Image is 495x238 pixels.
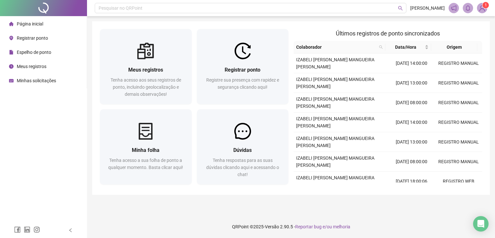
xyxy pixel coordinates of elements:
span: Registrar ponto [225,67,260,73]
span: Espelho de ponto [17,50,51,55]
span: 1 [485,3,487,7]
td: [DATE] 13:00:00 [388,132,435,152]
td: REGISTRO MANUAL [435,54,482,73]
span: bell [465,5,471,11]
span: IZABELI [PERSON_NAME] MANGUEIRA [PERSON_NAME] [296,155,374,168]
span: facebook [14,226,21,233]
th: Data/Hora [385,41,431,54]
span: search [378,42,384,52]
td: REGISTRO WEB [435,172,482,191]
span: IZABELI [PERSON_NAME] MANGUEIRA [PERSON_NAME] [296,57,374,69]
span: Tenha acesso a sua folha de ponto a qualquer momento. Basta clicar aqui! [108,158,183,170]
span: clock-circle [9,64,14,69]
span: Registre sua presença com rapidez e segurança clicando aqui! [206,77,279,90]
td: REGISTRO MANUAL [435,93,482,113]
span: notification [451,5,457,11]
a: Registrar pontoRegistre sua presença com rapidez e segurança clicando aqui! [197,29,289,104]
span: Colaborador [296,44,376,51]
span: Reportar bug e/ou melhoria [295,224,350,229]
span: schedule [9,78,14,83]
span: home [9,22,14,26]
span: Minha folha [132,147,160,153]
td: [DATE] 08:00:00 [388,93,435,113]
td: [DATE] 14:00:00 [388,113,435,132]
span: Tenha acesso aos seus registros de ponto, incluindo geolocalização e demais observações! [111,77,181,97]
span: search [379,45,383,49]
div: Open Intercom Messenger [473,216,489,232]
td: [DATE] 13:00:00 [388,73,435,93]
span: Versão [265,224,279,229]
a: Meus registrosTenha acesso aos seus registros de ponto, incluindo geolocalização e demais observa... [100,29,192,104]
td: REGISTRO MANUAL [435,73,482,93]
span: Tenha respostas para as suas dúvidas clicando aqui e acessando o chat! [206,158,279,177]
span: Dúvidas [233,147,252,153]
td: [DATE] 18:00:06 [388,172,435,191]
span: Últimos registros de ponto sincronizados [336,30,440,37]
img: 93075 [477,3,487,13]
a: DúvidasTenha respostas para as suas dúvidas clicando aqui e acessando o chat! [197,109,289,184]
span: left [68,228,73,233]
span: Meus registros [17,64,46,69]
span: IZABELI [PERSON_NAME] MANGUEIRA [PERSON_NAME] [296,77,374,89]
td: REGISTRO MANUAL [435,132,482,152]
span: Página inicial [17,21,43,26]
td: REGISTRO MANUAL [435,113,482,132]
span: file [9,50,14,55]
span: IZABELI [PERSON_NAME] MANGUEIRA [PERSON_NAME] [296,175,374,187]
span: linkedin [24,226,30,233]
th: Origem [431,41,477,54]
a: Minha folhaTenha acesso a sua folha de ponto a qualquer momento. Basta clicar aqui! [100,109,192,184]
span: Registrar ponto [17,35,48,41]
td: [DATE] 08:00:00 [388,152,435,172]
sup: Atualize o seu contato no menu Meus Dados [482,2,489,8]
span: Meus registros [128,67,163,73]
footer: QRPoint © 2025 - 2.90.5 - [87,215,495,238]
span: IZABELI [PERSON_NAME] MANGUEIRA [PERSON_NAME] [296,96,374,109]
td: [DATE] 14:00:00 [388,54,435,73]
span: [PERSON_NAME] [410,5,445,12]
span: IZABELI [PERSON_NAME] MANGUEIRA [PERSON_NAME] [296,116,374,128]
span: instagram [34,226,40,233]
span: search [398,6,403,11]
span: Minhas solicitações [17,78,56,83]
span: IZABELI [PERSON_NAME] MANGUEIRA [PERSON_NAME] [296,136,374,148]
span: Data/Hora [388,44,423,51]
td: REGISTRO MANUAL [435,152,482,172]
span: environment [9,36,14,40]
